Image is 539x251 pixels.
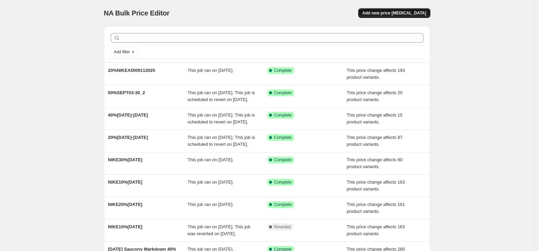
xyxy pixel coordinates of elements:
[188,157,234,162] span: This job ran on [DATE].
[347,90,403,102] span: This price change affects 20 product variants.
[362,10,426,16] span: Add new price [MEDICAL_DATA]
[358,8,430,18] button: Add new price [MEDICAL_DATA]
[274,157,291,163] span: Complete
[188,90,255,102] span: This job ran on [DATE]. This job is scheduled to revert on [DATE].
[108,90,145,95] span: 50%SEPT03-30_2
[274,112,291,118] span: Complete
[347,112,403,124] span: This price change affects 15 product variants.
[114,49,130,55] span: Add filter
[274,202,291,207] span: Complete
[347,68,405,80] span: This price change affects 193 product variants.
[347,157,403,169] span: This price change affects 60 product variants.
[274,135,291,140] span: Complete
[104,9,169,17] span: NA Bulk Price Editor
[108,112,148,118] span: 40%[DATE]-[DATE]
[347,202,405,214] span: This price change affects 161 product variants.
[108,224,142,229] span: NIKE10%[DATE]
[188,202,234,207] span: This job ran on [DATE].
[188,179,234,185] span: This job ran on [DATE].
[274,68,291,73] span: Complete
[188,68,234,73] span: This job ran on [DATE].
[188,135,255,147] span: This job ran on [DATE]. This job is scheduled to revert on [DATE].
[108,179,142,185] span: NIKE10%[DATE]
[108,68,155,73] span: 20%NIKEADI09112025
[347,135,403,147] span: This price change affects 87 product variants.
[188,112,255,124] span: This job ran on [DATE]. This job is scheduled to revert on [DATE].
[274,179,291,185] span: Complete
[188,224,251,236] span: This job ran on [DATE]. This job was reverted on [DATE].
[108,135,148,140] span: 20%[DATE]-[DATE]
[108,202,142,207] span: NIKE20%[DATE]
[274,224,291,230] span: Reverted
[111,48,138,56] button: Add filter
[347,179,405,192] span: This price change affects 163 product variants.
[274,90,291,96] span: Complete
[108,157,142,162] span: NIKE30%[DATE]
[347,224,405,236] span: This price change affects 163 product variants.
